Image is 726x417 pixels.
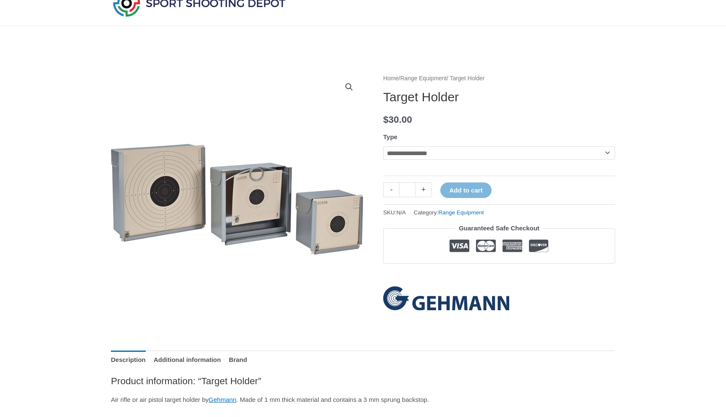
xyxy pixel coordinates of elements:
[383,270,615,280] iframe: Customer reviews powered by Trustpilot
[111,375,615,387] h2: Product information: “Target Holder”
[111,394,615,406] p: Air rifle or air pistol target holder by . Made of 1 mm thick material and contains a 3 mm sprung...
[342,79,357,95] a: View full-screen image gallery
[397,209,406,216] span: N/A
[383,286,509,310] a: Gehmann
[383,182,399,197] a: -
[383,73,615,84] nav: Breadcrumb
[383,90,615,105] h1: Target Holder
[383,114,412,125] bdi: 30.00
[440,182,491,198] button: Add to cart
[383,207,406,218] span: SKU:
[209,396,237,403] a: Gehmann
[414,207,484,218] span: Category:
[438,209,484,216] a: Range Equipment
[383,133,397,140] label: Type
[229,351,247,369] a: Brand
[399,182,416,197] input: Product quantity
[154,351,221,369] a: Additional information
[416,182,431,197] a: +
[400,75,447,82] a: Range Equipment
[111,73,363,325] img: Target Holder
[383,114,389,125] span: $
[455,222,543,234] legend: Guaranteed Safe Checkout
[111,351,146,369] a: Description
[383,75,399,82] a: Home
